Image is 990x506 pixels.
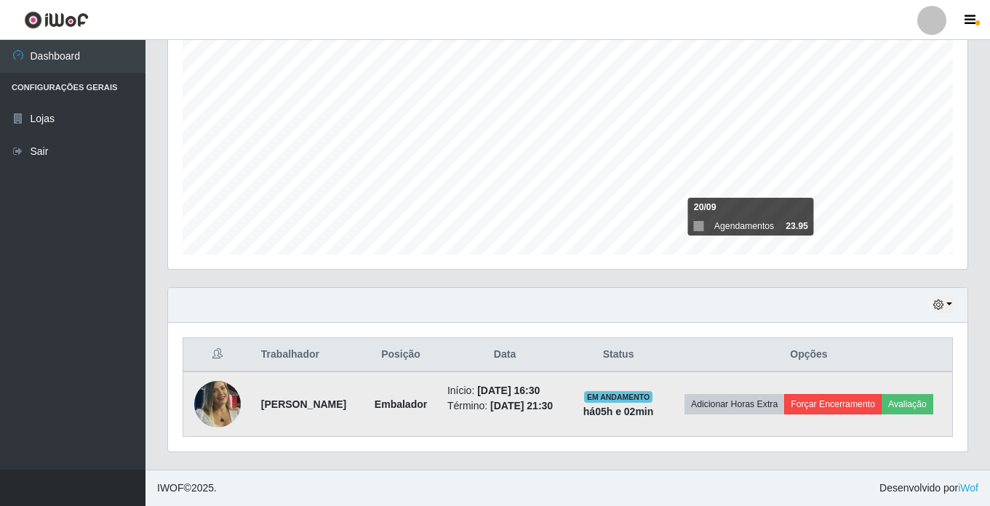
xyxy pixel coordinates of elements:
strong: Embalador [375,398,427,410]
th: Trabalhador [252,338,363,372]
button: Adicionar Horas Extra [684,394,784,414]
span: Desenvolvido por [879,481,978,496]
img: 1733239406405.jpeg [194,371,241,438]
time: [DATE] 16:30 [477,385,540,396]
li: Término: [447,398,562,414]
span: IWOF [157,482,184,494]
th: Status [571,338,666,372]
th: Opções [666,338,953,372]
img: CoreUI Logo [24,11,89,29]
li: Início: [447,383,562,398]
button: Avaliação [882,394,933,414]
strong: [PERSON_NAME] [261,398,346,410]
a: iWof [958,482,978,494]
th: Posição [363,338,439,372]
button: Forçar Encerramento [784,394,882,414]
th: Data [439,338,571,372]
span: EM ANDAMENTO [584,391,653,403]
time: [DATE] 21:30 [490,400,553,411]
span: © 2025 . [157,481,217,496]
strong: há 05 h e 02 min [583,406,654,417]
